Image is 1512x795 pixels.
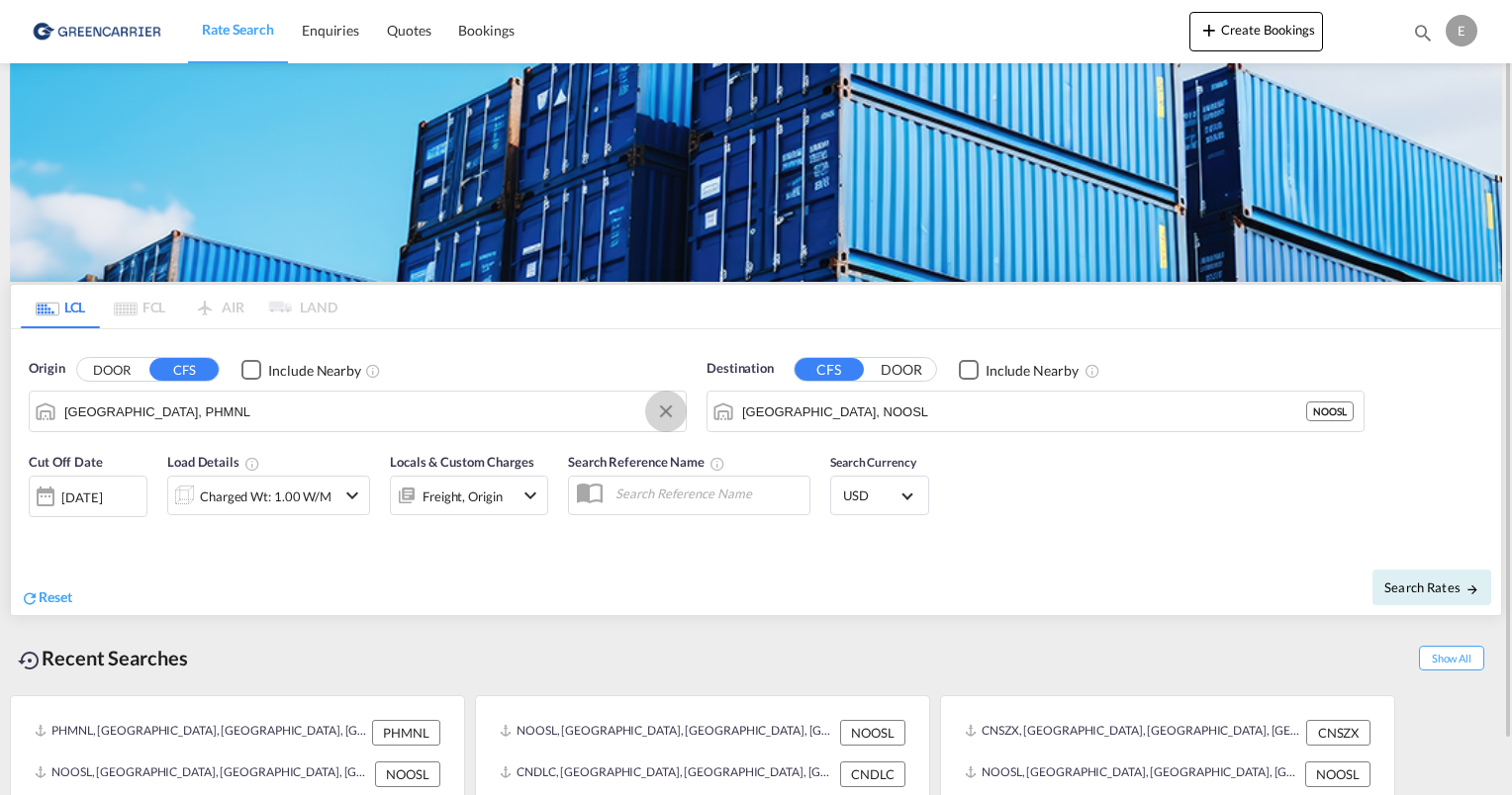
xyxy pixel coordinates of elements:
[64,397,676,426] input: Search by Port
[18,649,42,672] md-icon: icon-backup-restore
[568,454,725,470] span: Search Reference Name
[651,397,681,426] button: Clear Input
[390,476,548,515] div: Freight Originicon-chevron-down
[10,63,1502,282] img: GreenCarrierFCL_LCL.png
[61,488,102,506] div: [DATE]
[30,9,163,53] img: e39c37208afe11efa9cb1d7a6ea7d6f5.png
[10,636,196,680] div: Recent Searches
[1412,22,1434,44] md-icon: icon-magnify
[1372,570,1491,605] button: Search Ratesicon-arrow-right
[202,21,274,38] span: Rate Search
[1306,720,1370,746] div: CNSZX
[1446,15,1477,46] div: E
[986,361,1079,381] div: Include Nearby
[35,761,370,787] div: NOOSL, Oslo, Norway, Northern Europe, Europe
[29,515,44,542] md-datepicker: Select
[959,359,1079,380] md-checkbox: Checkbox No Ink
[1306,401,1354,421] div: NOOSL
[1465,582,1479,596] md-icon: icon-arrow-right
[1412,22,1434,51] div: icon-magnify
[29,359,64,379] span: Origin
[268,361,361,381] div: Include Nearby
[244,456,260,472] md-icon: Chargeable Weight
[965,761,1300,787] div: NOOSL, Oslo, Norway, Northern Europe, Europe
[340,484,364,507] md-icon: icon-chevron-down
[35,720,367,746] div: PHMNL, Manila, Philippines, South East Asia, Asia Pacific
[21,589,39,607] md-icon: icon-refresh
[519,484,542,507] md-icon: icon-chevron-down
[29,476,147,517] div: [DATE]
[365,363,381,379] md-icon: Unchecked: Ignores neighbouring ports when fetching rates.Checked : Includes neighbouring ports w...
[11,329,1501,615] div: Origin DOOR CFS Checkbox No InkUnchecked: Ignores neighbouring ports when fetching rates.Checked ...
[372,720,440,746] div: PHMNL
[423,483,503,510] div: Freight Origin
[742,397,1306,426] input: Search by Port
[21,285,337,328] md-pagination-wrapper: Use the left and right arrow keys to navigate between tabs
[375,761,440,787] div: NOOSL
[167,476,370,515] div: Charged Wt: 1.00 W/Micon-chevron-down
[302,22,359,39] span: Enquiries
[1419,646,1484,670] span: Show All
[458,22,514,39] span: Bookings
[390,454,534,470] span: Locals & Custom Charges
[841,482,918,510] md-select: Select Currency: $ USDUnited States Dollar
[21,587,72,609] div: icon-refreshReset
[200,483,331,510] div: Charged Wt: 1.00 W/M
[1085,363,1100,379] md-icon: Unchecked: Ignores neighbouring ports when fetching rates.Checked : Includes neighbouring ports w...
[167,454,260,470] span: Load Details
[77,359,146,382] button: DOOR
[606,479,809,508] input: Search Reference Name
[709,456,725,472] md-icon: Your search will be saved by the below given name
[795,358,864,381] button: CFS
[30,392,686,431] md-input-container: Manila, PHMNL
[500,720,835,746] div: NOOSL, Oslo, Norway, Northern Europe, Europe
[39,588,72,605] span: Reset
[29,454,103,470] span: Cut Off Date
[1189,12,1323,51] button: icon-plus 400-fgCreate Bookings
[1197,18,1221,42] md-icon: icon-plus 400-fg
[387,22,430,39] span: Quotes
[21,285,100,328] md-tab-item: LCL
[840,720,905,746] div: NOOSL
[708,392,1364,431] md-input-container: Oslo, NOOSL
[1305,761,1370,787] div: NOOSL
[707,359,774,379] span: Destination
[241,359,361,380] md-checkbox: Checkbox No Ink
[830,455,916,470] span: Search Currency
[500,761,835,787] div: CNDLC, Dalian, LN, China, Greater China & Far East Asia, Asia Pacific
[1384,579,1479,595] span: Search Rates
[840,761,905,787] div: CNDLC
[843,486,898,504] span: USD
[867,359,936,382] button: DOOR
[149,358,219,381] button: CFS
[965,720,1301,746] div: CNSZX, Shenzhen, GD, China, Greater China & Far East Asia, Asia Pacific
